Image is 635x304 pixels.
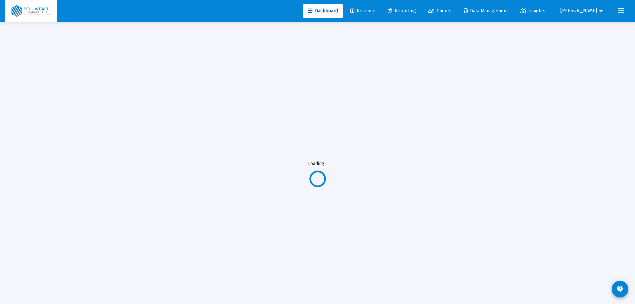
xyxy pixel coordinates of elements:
span: Data Management [464,8,508,14]
mat-icon: contact_support [616,285,624,293]
span: Clients [428,8,451,14]
a: Insights [515,4,551,18]
a: Revenue [345,4,381,18]
span: Insights [520,8,545,14]
a: Data Management [458,4,513,18]
span: Dashboard [308,8,338,14]
span: Reporting [388,8,416,14]
a: Reporting [382,4,421,18]
a: Clients [423,4,457,18]
span: Revenue [350,8,375,14]
span: [PERSON_NAME] [560,8,597,14]
mat-icon: arrow_drop_down [597,4,605,18]
button: [PERSON_NAME] [552,4,613,17]
a: Dashboard [303,4,343,18]
img: Dashboard [10,4,52,18]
